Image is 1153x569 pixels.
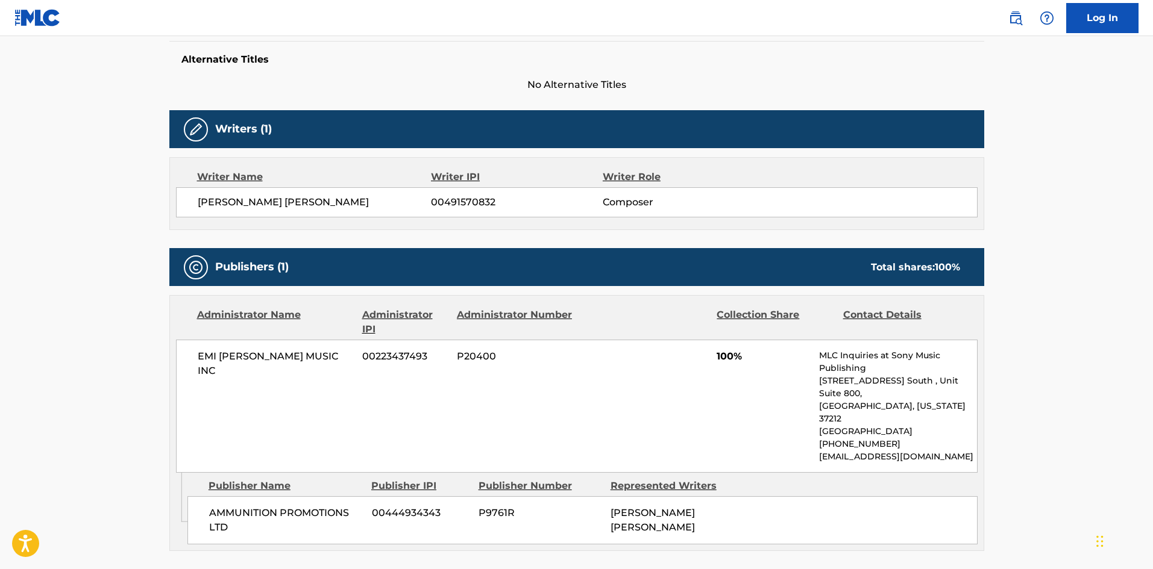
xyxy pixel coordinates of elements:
div: Drag [1096,523,1104,559]
div: Administrator Number [457,308,574,337]
p: [EMAIL_ADDRESS][DOMAIN_NAME] [819,450,976,463]
span: 100 % [935,261,960,273]
span: 00444934343 [372,506,470,520]
p: [GEOGRAPHIC_DATA] [819,425,976,438]
span: [PERSON_NAME] [PERSON_NAME] [198,195,432,210]
div: Administrator Name [197,308,353,337]
img: search [1008,11,1023,25]
span: No Alternative Titles [169,78,984,92]
div: Collection Share [717,308,834,337]
h5: Alternative Titles [181,54,972,66]
h5: Publishers (1) [215,260,289,274]
span: EMI [PERSON_NAME] MUSIC INC [198,349,354,378]
img: help [1040,11,1054,25]
span: P9761R [479,506,602,520]
span: P20400 [457,349,574,364]
div: Total shares: [871,260,960,275]
div: Publisher Number [479,479,602,493]
span: Composer [603,195,759,210]
div: Writer Role [603,170,759,184]
iframe: Chat Widget [1093,511,1153,569]
div: Publisher Name [209,479,362,493]
a: Public Search [1004,6,1028,30]
img: MLC Logo [14,9,61,26]
span: 00223437493 [362,349,448,364]
span: 100% [717,349,810,364]
div: Writer IPI [431,170,603,184]
h5: Writers (1) [215,122,272,136]
span: [PERSON_NAME] [PERSON_NAME] [611,507,695,533]
p: [STREET_ADDRESS] South , Unit Suite 800, [819,375,976,400]
span: AMMUNITION PROMOTIONS LTD [209,506,363,535]
p: MLC Inquiries at Sony Music Publishing [819,349,976,375]
p: [PHONE_NUMBER] [819,438,976,450]
img: Publishers [189,260,203,275]
span: 00491570832 [431,195,602,210]
div: Represented Writers [611,479,734,493]
img: Writers [189,122,203,137]
div: Publisher IPI [371,479,470,493]
div: Help [1035,6,1059,30]
p: [GEOGRAPHIC_DATA], [US_STATE] 37212 [819,400,976,425]
div: Writer Name [197,170,432,184]
div: Contact Details [843,308,960,337]
div: Administrator IPI [362,308,448,337]
a: Log In [1066,3,1139,33]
